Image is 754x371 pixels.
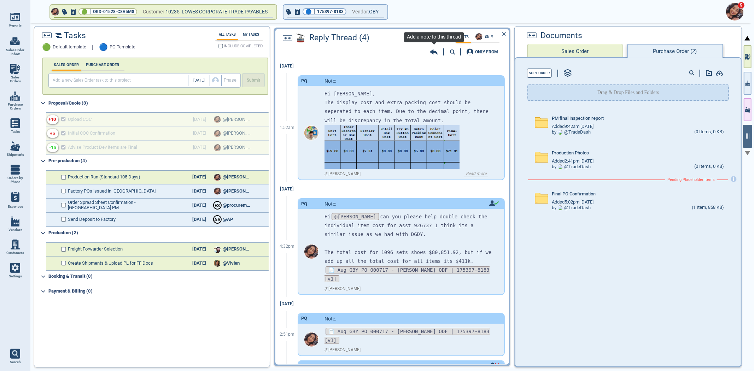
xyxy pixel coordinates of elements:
[552,130,591,135] div: by @ TradeDash
[738,2,745,9] span: 9
[8,205,23,209] span: Expenses
[214,260,221,267] img: Avatar
[309,33,369,42] span: Reply Thread ( 4 )
[552,159,594,164] span: Added 2:41pm [DATE]
[552,205,591,211] div: by @ TradeDash
[42,43,51,51] span: 🟢
[301,316,307,321] div: PQ
[214,246,221,253] img: Avatar
[276,182,298,196] div: [DATE]
[223,217,233,222] span: @AP
[64,31,86,40] span: Tasks
[552,200,594,205] span: Added 5:02pm [DATE]
[694,129,724,135] div: (0 Items, 0 KB)
[301,364,307,369] div: PQ
[280,125,294,130] span: 1:52am
[50,5,276,19] button: Avatar🟢|ORD-01528-C8V5M8Customer:10235 LOWES CORPORATE TRADE PAYABLES
[241,33,261,36] label: My Tasks
[325,248,493,266] p: The total cost for 1096 sets shows $80,851.92, but if we add up all the total cost for all items ...
[325,287,361,291] span: @ [PERSON_NAME]
[716,70,723,76] img: add-document
[10,165,20,175] img: menu_icon
[49,145,56,151] div: -15
[10,91,20,101] img: menu_icon
[214,202,221,209] div: E S
[483,35,496,39] span: ONLY
[50,131,55,136] div: +5
[182,9,268,14] span: LOWES CORPORATE TRADE PAYABLES
[527,44,623,58] button: Sales Order
[304,245,318,259] img: Avatar
[304,126,318,140] img: Avatar
[304,332,318,347] img: Avatar
[325,78,336,84] span: Note:
[214,216,221,223] div: A A
[597,89,659,96] p: Drag & Drop Files and Folders
[53,45,87,50] span: Default template
[558,164,563,169] img: Avatar
[475,50,498,54] div: ONLY FROM
[558,205,563,210] img: Avatar
[93,8,134,15] span: ORD-01528-C8V5M8
[317,8,344,15] span: 175397-8183
[325,125,460,207] img: companies%2FTFwfEmSTHFueKcme5u1g%2Factivities%2Fqs4we1yDiDqd1inuFa4b%2F1755507052511.jpg
[49,228,269,239] div: Production (2)
[68,200,176,211] span: Order Spread Sheet Confirmation - [GEOGRAPHIC_DATA] PM
[10,263,20,273] img: menu_icon
[552,192,596,197] span: Final PO Confirmation
[325,172,361,177] span: @ [PERSON_NAME]
[10,64,20,74] img: menu_icon
[187,175,211,180] div: [DATE]
[280,332,294,337] span: 2:51pm
[456,35,471,39] label: Notes
[7,153,24,157] span: Shipments
[49,155,269,167] div: Pre-production (4)
[284,5,387,19] button: 🔵|175397-8183Vendor:GBY
[694,164,724,170] div: (0 Items, 0 KB)
[352,7,369,16] span: Vendor:
[217,33,238,36] label: All Tasks
[325,363,336,369] span: Note:
[325,316,336,322] span: Note:
[301,201,307,207] div: PQ
[552,116,604,121] span: PM final inspection report
[165,7,182,16] span: 10235
[223,261,240,266] span: @Vivien
[10,240,20,249] img: menu_icon
[475,33,483,40] img: Avatar
[325,266,489,282] span: 📄 Aug GBY PO 000717 - [PERSON_NAME] ODF | 175397-8183 [v1]
[726,3,744,20] img: Avatar
[187,203,211,208] div: [DATE]
[89,8,91,15] span: |
[464,171,488,177] span: Read more
[296,34,305,42] img: Mountain_Cableway
[49,271,269,282] div: Booking & Transit (0)
[84,63,122,67] label: PURCHASE ORDER
[490,363,499,368] img: unread icon
[10,360,21,364] span: Search
[552,124,594,129] span: Added 9:42am [DATE]
[6,176,25,184] span: Orders by Phase
[369,7,379,16] span: GBY
[627,44,723,58] button: Purchase Order (2)
[49,98,269,109] div: Proposal/Quote (3)
[276,59,298,73] div: [DATE]
[52,63,81,67] label: SALES ORDER
[68,189,156,194] span: Factory POs issued in [GEOGRAPHIC_DATA]
[280,244,294,249] span: 4:32pm
[81,10,87,14] span: 🟢
[706,70,712,76] img: add-document
[68,217,116,222] span: Send Deposit to Factory
[552,164,591,170] div: by @ TradeDash
[10,12,20,22] img: menu_icon
[6,102,25,111] span: Purchase Orders
[325,212,493,239] p: Hi can you please help double check the individual item cost for asst 92673? I think its a simila...
[314,8,315,15] span: |
[223,203,251,208] span: @procurement
[489,200,499,206] img: unread icon
[187,189,211,194] div: [DATE]
[558,130,563,135] img: Avatar
[10,217,20,226] img: menu_icon
[50,75,188,86] input: Add a new Sales Order task to this project
[68,175,141,180] span: Production Run (Standard 105 Days)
